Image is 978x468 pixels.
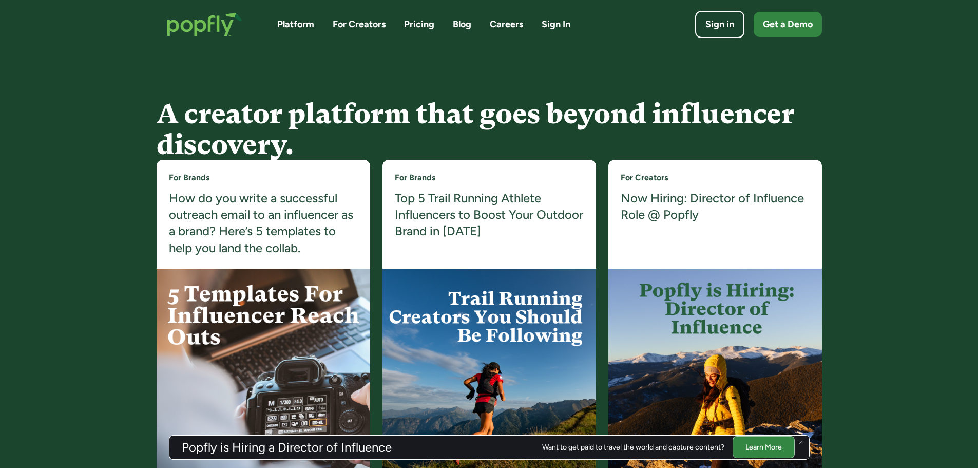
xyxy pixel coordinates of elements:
[277,18,314,31] a: Platform
[705,18,734,31] div: Sign in
[404,18,434,31] a: Pricing
[453,18,471,31] a: Blog
[157,99,822,160] h4: A creator platform that goes beyond influencer discovery.
[542,443,724,452] div: Want to get paid to travel the world and capture content?
[333,18,386,31] a: For Creators
[695,11,744,38] a: Sign in
[490,18,523,31] a: Careers
[182,441,392,454] h3: Popfly is Hiring a Director of Influence
[621,172,668,183] a: For Creators
[733,436,795,458] a: Learn More
[621,190,810,223] a: Now Hiring: Director of Influence Role @ Popfly
[395,190,584,240] a: Top 5 Trail Running Athlete Influencers to Boost Your Outdoor Brand in [DATE]
[157,2,253,47] a: home
[395,172,435,183] a: For Brands
[169,190,358,257] a: How do you write a successful outreach email to an influencer as a brand? Here’s 5 templates to h...
[542,18,570,31] a: Sign In
[169,172,209,183] a: For Brands
[763,18,813,31] div: Get a Demo
[754,12,822,37] a: Get a Demo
